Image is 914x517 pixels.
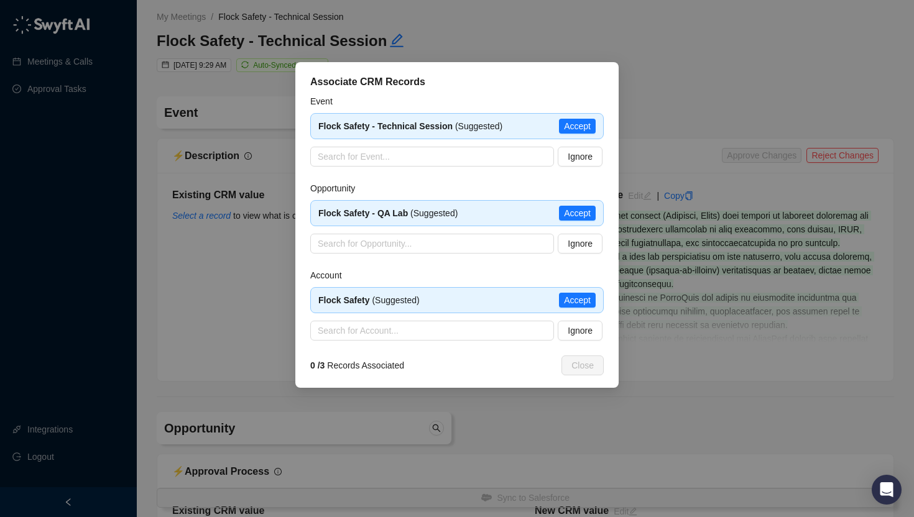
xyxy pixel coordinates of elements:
[559,293,596,308] button: Accept
[310,268,350,282] label: Account
[318,295,420,305] span: (Suggested)
[310,94,341,108] label: Event
[568,150,593,163] span: Ignore
[318,295,369,305] strong: Flock Safety
[568,237,593,250] span: Ignore
[558,321,602,341] button: Ignore
[558,147,602,167] button: Ignore
[559,119,596,134] button: Accept
[318,208,408,218] strong: Flock Safety - QA Lab
[310,75,604,89] div: Associate CRM Records
[872,475,902,505] div: Open Intercom Messenger
[310,181,364,195] label: Opportunity
[568,324,593,337] span: Ignore
[318,121,453,131] strong: Flock Safety - Technical Session
[564,206,591,220] span: Accept
[318,208,458,218] span: (Suggested)
[558,234,602,254] button: Ignore
[310,359,404,372] span: Records Associated
[310,360,325,370] strong: 0 / 3
[561,355,604,375] button: Close
[559,206,596,221] button: Accept
[318,121,502,131] span: (Suggested)
[564,293,591,307] span: Accept
[564,119,591,133] span: Accept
